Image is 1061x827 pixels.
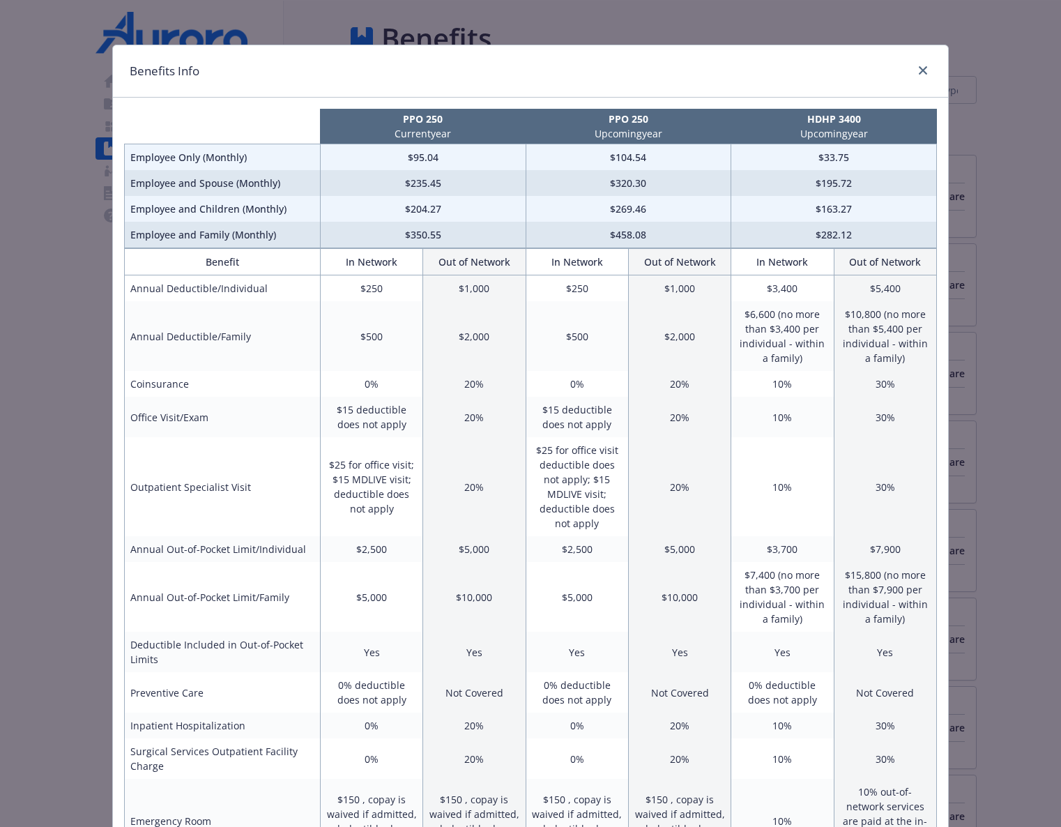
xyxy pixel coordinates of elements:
[628,632,731,672] td: Yes
[834,397,936,437] td: 30%
[731,738,834,779] td: 10%
[731,249,834,275] th: In Network
[125,632,321,672] td: Deductible Included in Out-of-Pocket Limits
[731,196,937,222] td: $163.27
[423,632,526,672] td: Yes
[834,275,936,302] td: $5,400
[528,112,728,126] p: PPO 250
[731,144,937,171] td: $33.75
[125,672,321,713] td: Preventive Care
[628,249,731,275] th: Out of Network
[526,275,628,302] td: $250
[320,397,422,437] td: $15 deductible does not apply
[125,249,321,275] th: Benefit
[628,562,731,632] td: $10,000
[834,562,936,632] td: $15,800 (no more than $7,900 per individual - within a family)
[731,397,834,437] td: 10%
[526,536,628,562] td: $2,500
[423,738,526,779] td: 20%
[320,170,526,196] td: $235.45
[125,536,321,562] td: Annual Out-of-Pocket Limit/Individual
[423,275,526,302] td: $1,000
[320,196,526,222] td: $204.27
[320,371,422,397] td: 0%
[320,738,422,779] td: 0%
[528,126,728,141] p: Upcoming year
[130,62,199,80] h1: Benefits Info
[125,371,321,397] td: Coinsurance
[526,371,628,397] td: 0%
[834,301,936,371] td: $10,800 (no more than $5,400 per individual - within a family)
[125,397,321,437] td: Office Visit/Exam
[526,713,628,738] td: 0%
[423,562,526,632] td: $10,000
[125,196,321,222] td: Employee and Children (Monthly)
[320,222,526,248] td: $350.55
[834,249,936,275] th: Out of Network
[731,301,834,371] td: $6,600 (no more than $3,400 per individual - within a family)
[628,713,731,738] td: 20%
[628,397,731,437] td: 20%
[731,672,834,713] td: 0% deductible does not apply
[628,738,731,779] td: 20%
[731,713,834,738] td: 10%
[320,144,526,171] td: $95.04
[628,672,731,713] td: Not Covered
[423,713,526,738] td: 20%
[320,672,422,713] td: 0% deductible does not apply
[526,144,731,171] td: $104.54
[731,371,834,397] td: 10%
[320,249,422,275] th: In Network
[526,672,628,713] td: 0% deductible does not apply
[731,632,834,672] td: Yes
[834,713,936,738] td: 30%
[526,249,628,275] th: In Network
[320,713,422,738] td: 0%
[731,170,937,196] td: $195.72
[423,371,526,397] td: 20%
[731,536,834,562] td: $3,700
[320,632,422,672] td: Yes
[323,112,523,126] p: PPO 250
[125,275,321,302] td: Annual Deductible/Individual
[320,536,422,562] td: $2,500
[834,437,936,536] td: 30%
[526,196,731,222] td: $269.46
[526,301,628,371] td: $500
[125,301,321,371] td: Annual Deductible/Family
[526,437,628,536] td: $25 for office visit deductible does not apply; $15 MDLIVE visit; deductible does not apply
[526,562,628,632] td: $5,000
[628,275,731,302] td: $1,000
[731,437,834,536] td: 10%
[731,562,834,632] td: $7,400 (no more than $3,700 per individual - within a family)
[834,536,936,562] td: $7,900
[125,222,321,248] td: Employee and Family (Monthly)
[734,126,934,141] p: Upcoming year
[423,301,526,371] td: $2,000
[125,562,321,632] td: Annual Out-of-Pocket Limit/Family
[320,437,422,536] td: $25 for office visit; $15 MDLIVE visit; deductible does not apply
[731,275,834,302] td: $3,400
[323,126,523,141] p: Current year
[731,222,937,248] td: $282.12
[834,632,936,672] td: Yes
[125,713,321,738] td: Inpatient Hospitalization
[526,170,731,196] td: $320.30
[125,109,321,144] th: intentionally left blank
[125,170,321,196] td: Employee and Spouse (Monthly)
[526,632,628,672] td: Yes
[628,536,731,562] td: $5,000
[526,738,628,779] td: 0%
[628,301,731,371] td: $2,000
[125,437,321,536] td: Outpatient Specialist Visit
[526,397,628,437] td: $15 deductible does not apply
[320,301,422,371] td: $500
[834,672,936,713] td: Not Covered
[834,738,936,779] td: 30%
[915,62,931,79] a: close
[125,738,321,779] td: Surgical Services Outpatient Facility Charge
[125,144,321,171] td: Employee Only (Monthly)
[423,249,526,275] th: Out of Network
[423,672,526,713] td: Not Covered
[423,397,526,437] td: 20%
